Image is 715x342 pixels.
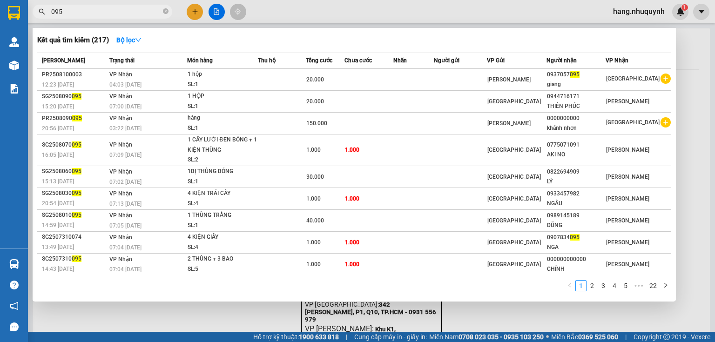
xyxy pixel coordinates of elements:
[109,141,132,148] span: VP Nhận
[72,115,82,121] span: 095
[647,281,660,291] a: 22
[306,98,324,105] span: 20.000
[3,52,68,65] span: 0932461932
[631,280,646,291] span: •••
[74,67,126,93] span: CHƯA CƯỚC:
[661,117,671,127] span: plus-circle
[109,179,142,185] span: 07:02 [DATE]
[487,261,541,268] span: [GEOGRAPHIC_DATA]
[109,266,142,273] span: 07:04 [DATE]
[487,174,541,180] span: [GEOGRAPHIC_DATA]
[10,322,19,331] span: message
[547,199,606,208] div: NGÂU
[42,244,74,250] span: 13:49 [DATE]
[51,7,161,17] input: Tìm tên, số ĐT hoặc mã đơn
[109,244,142,251] span: 07:04 [DATE]
[42,266,74,272] span: 14:43 [DATE]
[9,37,19,47] img: warehouse-icon
[487,147,541,153] span: [GEOGRAPHIC_DATA]
[72,93,81,100] span: 095
[547,92,606,101] div: 0944716171
[72,255,81,262] span: 095
[3,37,34,50] span: ko tên
[42,57,85,64] span: [PERSON_NAME]
[621,281,631,291] a: 5
[42,81,74,88] span: 12:23 [DATE]
[109,222,142,229] span: 07:05 [DATE]
[188,242,257,253] div: SL: 4
[547,189,606,199] div: 0933457982
[72,168,81,174] span: 095
[344,57,372,64] span: Chưa cước
[188,221,257,231] div: SL: 1
[306,195,321,202] span: 1.000
[42,232,107,242] div: SG2507310074
[109,152,142,158] span: 07:09 [DATE]
[487,239,541,246] span: [GEOGRAPHIC_DATA]
[135,37,142,43] span: down
[116,36,142,44] strong: Bộ lọc
[3,67,74,93] span: CƯỚC RỒI:
[487,195,541,202] span: [GEOGRAPHIC_DATA]
[109,201,142,207] span: 07:13 [DATE]
[620,280,631,291] li: 5
[576,281,586,291] a: 1
[547,123,606,133] div: khánh nhơn
[598,280,609,291] li: 3
[109,256,132,262] span: VP Nhận
[646,280,660,291] li: 22
[42,92,107,101] div: SG2508090
[547,242,606,252] div: NGA
[306,174,324,180] span: 30.000
[547,167,606,177] div: 0822694909
[564,280,575,291] li: Previous Page
[345,195,359,202] span: 1.000
[37,35,109,45] h3: Kết quả tìm kiếm ( 217 )
[606,75,660,82] span: [GEOGRAPHIC_DATA]
[547,233,606,242] div: 0907834
[109,190,132,197] span: VP Nhận
[587,280,598,291] li: 2
[575,280,587,291] li: 1
[547,70,606,80] div: 0937057
[72,212,81,218] span: 095
[109,57,135,64] span: Trạng thái
[39,8,45,15] span: search
[188,264,257,275] div: SL: 5
[188,135,257,155] div: 1 CÂY LƯỚI ĐEN BÓNG + 1 KIỆN THÙNG
[606,261,649,268] span: [PERSON_NAME]
[42,188,107,198] div: SG2508030
[109,81,142,88] span: 04:03 [DATE]
[487,76,531,83] span: [PERSON_NAME]
[163,7,169,16] span: close-circle
[9,60,19,70] img: warehouse-icon
[163,8,169,14] span: close-circle
[42,222,74,228] span: 14:59 [DATE]
[3,4,134,36] strong: NHẬN:
[609,280,620,291] li: 4
[10,281,19,289] span: question-circle
[547,255,606,264] div: 000000000000
[72,190,81,196] span: 095
[606,119,660,126] span: [GEOGRAPHIC_DATA]
[345,261,359,268] span: 1.000
[109,115,132,121] span: VP Nhận
[10,302,19,310] span: notification
[547,114,606,123] div: 0000000000
[188,155,257,165] div: SL: 2
[306,239,321,246] span: 1.000
[606,195,649,202] span: [PERSON_NAME]
[42,178,74,185] span: 15:13 [DATE]
[109,125,142,132] span: 03:22 [DATE]
[546,57,577,64] span: Người nhận
[258,57,276,64] span: Thu hộ
[306,120,327,127] span: 150.000
[663,282,668,288] span: right
[42,200,74,207] span: 20:54 [DATE]
[188,254,257,264] div: 2 THÙNG + 3 BAO
[661,74,671,84] span: plus-circle
[487,57,505,64] span: VP Gửi
[42,114,107,123] div: PR2508090
[631,280,646,291] li: Next 5 Pages
[42,167,107,176] div: SG2508060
